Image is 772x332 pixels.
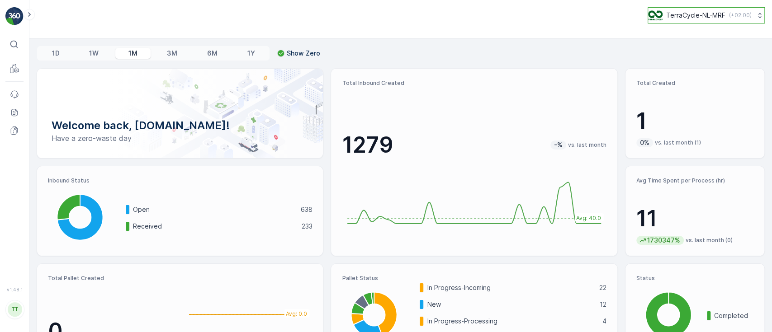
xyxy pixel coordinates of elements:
p: 11 [636,205,753,232]
p: 4 [602,317,606,326]
p: Have a zero-waste day [52,133,308,144]
p: vs. last month (1) [655,139,701,146]
p: Total Inbound Created [342,79,606,87]
p: vs. last month (0) [686,237,733,244]
p: 1D [52,49,60,58]
span: v 1.48.1 [5,287,24,292]
p: New [427,300,593,309]
p: 1Y [247,49,255,58]
p: 1W [89,49,99,58]
p: 22 [599,283,606,292]
p: Total Pallet Created [48,275,176,282]
p: 1279 [342,131,393,159]
p: Avg Time Spent per Process (hr) [636,177,753,184]
p: Status [636,275,753,282]
p: In Progress-Processing [427,317,596,326]
p: TerraCycle-NL-MRF [666,11,725,20]
p: Completed [714,311,753,320]
p: 12 [600,300,606,309]
p: Pallet Status [342,275,606,282]
button: TT [5,294,24,325]
p: 0% [639,138,650,147]
p: 1 [636,108,753,135]
p: Received [133,222,295,231]
p: -% [553,140,564,150]
p: Welcome back, [DOMAIN_NAME]! [52,118,308,133]
img: logo [5,7,24,25]
p: Open [133,205,294,214]
p: 3M [167,49,177,58]
p: Inbound Status [48,177,312,184]
p: 638 [300,205,312,214]
p: 1730347% [646,236,681,245]
p: In Progress-Incoming [427,283,593,292]
button: TerraCycle-NL-MRF(+02:00) [648,7,765,23]
p: 233 [301,222,312,231]
p: 6M [207,49,218,58]
div: TT [8,302,22,317]
p: Total Created [636,79,753,87]
p: vs. last month [568,141,606,149]
p: ( +02:00 ) [729,12,752,19]
p: 1M [128,49,137,58]
p: Show Zero [287,49,320,58]
img: TC_v739CUj.png [648,10,663,20]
